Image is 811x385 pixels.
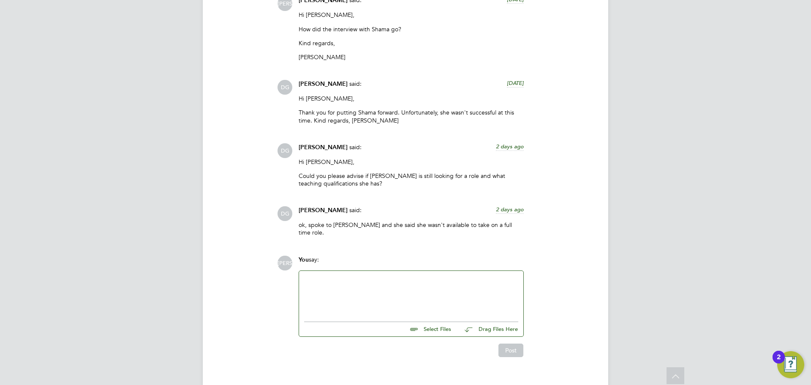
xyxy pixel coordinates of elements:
[299,256,309,263] span: You
[299,221,524,236] p: ok, spoke to [PERSON_NAME] and she said she wasn't available to take on a full time role.
[507,79,524,87] span: [DATE]
[458,321,518,339] button: Drag Files Here
[498,344,523,357] button: Post
[349,206,362,214] span: said:
[299,144,348,151] span: [PERSON_NAME]
[299,39,524,47] p: Kind regards,
[496,143,524,150] span: 2 days ago
[777,351,804,378] button: Open Resource Center, 2 new notifications
[349,80,362,87] span: said:
[299,25,524,33] p: How did the interview with Shama go?
[349,143,362,151] span: said:
[299,207,348,214] span: [PERSON_NAME]
[278,256,292,270] span: [PERSON_NAME]
[278,143,292,158] span: DG
[299,158,524,166] p: Hi [PERSON_NAME],
[299,11,524,19] p: Hi [PERSON_NAME],
[299,53,524,61] p: [PERSON_NAME]
[278,80,292,95] span: DG
[299,109,524,124] p: Thank you for putting Shama forward. Unfortunately, she wasn't successful at this time. Kind rega...
[299,80,348,87] span: [PERSON_NAME]
[299,256,524,270] div: say:
[299,95,524,102] p: Hi [PERSON_NAME],
[299,172,524,187] p: Could you please advise if [PERSON_NAME] is still looking for a role and what teaching qualificat...
[777,357,781,368] div: 2
[278,206,292,221] span: DG
[496,206,524,213] span: 2 days ago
